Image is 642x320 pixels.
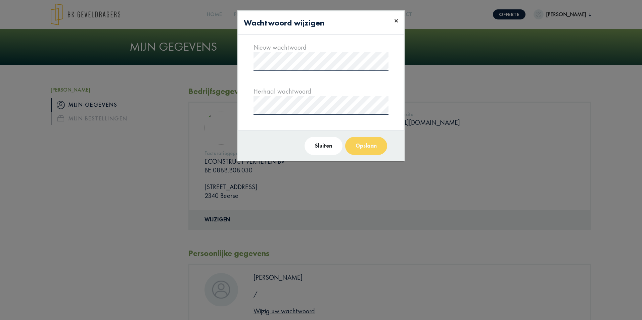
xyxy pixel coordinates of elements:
label: Herhaal wachtwoord [254,87,311,96]
button: Close [389,11,404,30]
button: Opslaan [345,137,387,155]
label: Nieuw wachtwoord [254,43,307,52]
button: Sluiten [305,137,342,155]
span: × [394,15,398,26]
h4: Wachtwoord wijzigen [244,17,324,29]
